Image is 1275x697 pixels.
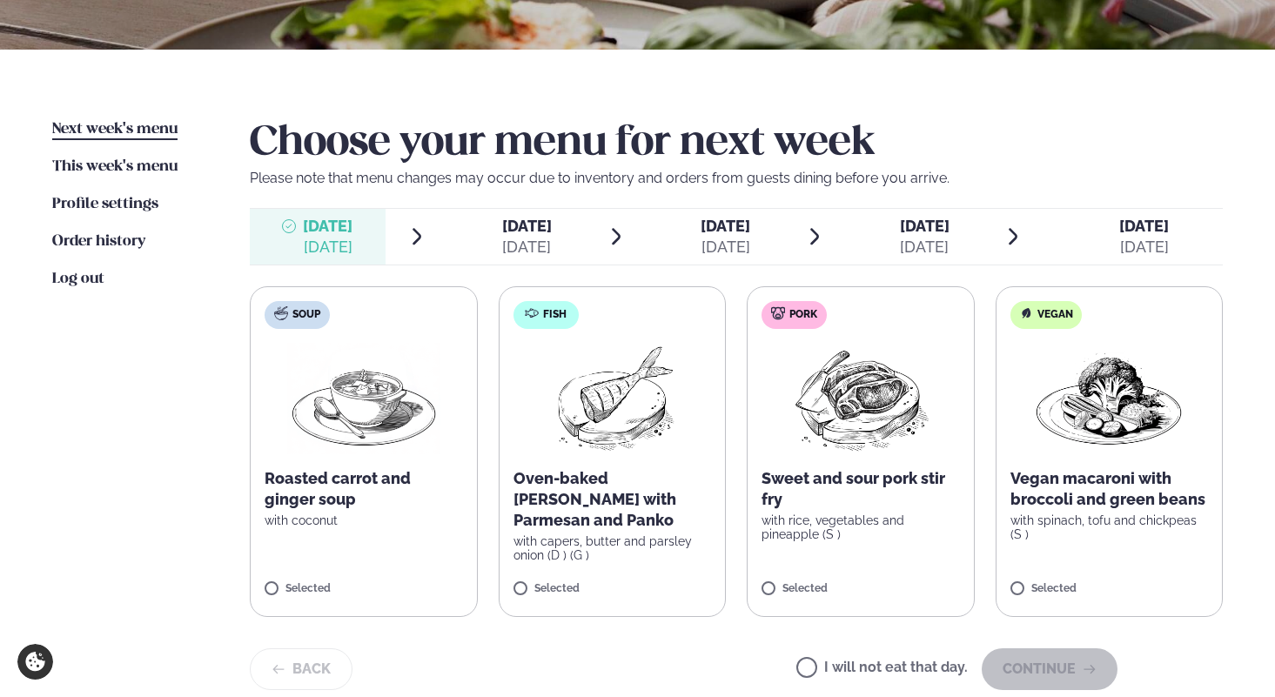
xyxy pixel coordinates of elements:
button: Continue [982,648,1117,690]
font: Fish [543,308,567,320]
font: Back [292,660,331,677]
img: pork.svg [771,306,785,320]
font: Order history [52,234,145,249]
a: Next week's menu [52,119,178,140]
font: [DATE] [1120,238,1169,256]
img: soup.svg [274,306,288,320]
font: Vegan macaroni with broccoli and green beans [1010,469,1205,508]
font: with capers, butter and parsley onion (D ) (G ) [513,534,692,562]
font: with spinach, tofu and chickpeas (S ) [1010,513,1197,541]
a: Cookie settings [17,644,53,680]
font: [DATE] [701,217,750,235]
font: Next week's menu [52,122,178,137]
a: Log out [52,269,104,290]
img: Vegan.svg [1019,306,1033,320]
font: Pork [789,308,817,320]
font: [DATE] [502,217,552,235]
img: Pork-Meat.png [783,343,937,454]
font: [DATE] [701,238,750,256]
font: Please note that menu changes may occur due to inventory and orders from guests dining before you... [250,170,950,186]
img: Soup.png [287,343,440,454]
font: Oven-baked [PERSON_NAME] with Parmesan and Panko [513,469,676,529]
a: This week's menu [52,157,178,178]
font: [DATE] [303,217,352,235]
font: [DATE] [304,238,352,256]
font: with rice, vegetables and pineapple (S ) [762,513,904,541]
img: Vegan.png [1032,343,1185,454]
font: Continue [1003,660,1076,677]
font: Profile settings [52,197,158,211]
img: Fish.png [535,343,689,454]
font: Choose your menu for next week [250,124,876,163]
font: [DATE] [900,238,949,256]
a: Profile settings [52,194,158,215]
font: This week's menu [52,159,178,174]
span: Vegan [1037,308,1073,322]
button: Back [250,648,352,690]
font: Roasted carrot and ginger soup [265,469,411,508]
font: with coconut [265,513,338,527]
img: fish.svg [525,306,539,320]
font: Sweet and sour pork stir fry [762,469,945,508]
font: [DATE] [1119,217,1169,235]
font: [DATE] [502,238,551,256]
font: [DATE] [900,217,950,235]
font: Log out [52,271,104,286]
a: Order history [52,231,145,252]
font: Soup [292,308,320,320]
